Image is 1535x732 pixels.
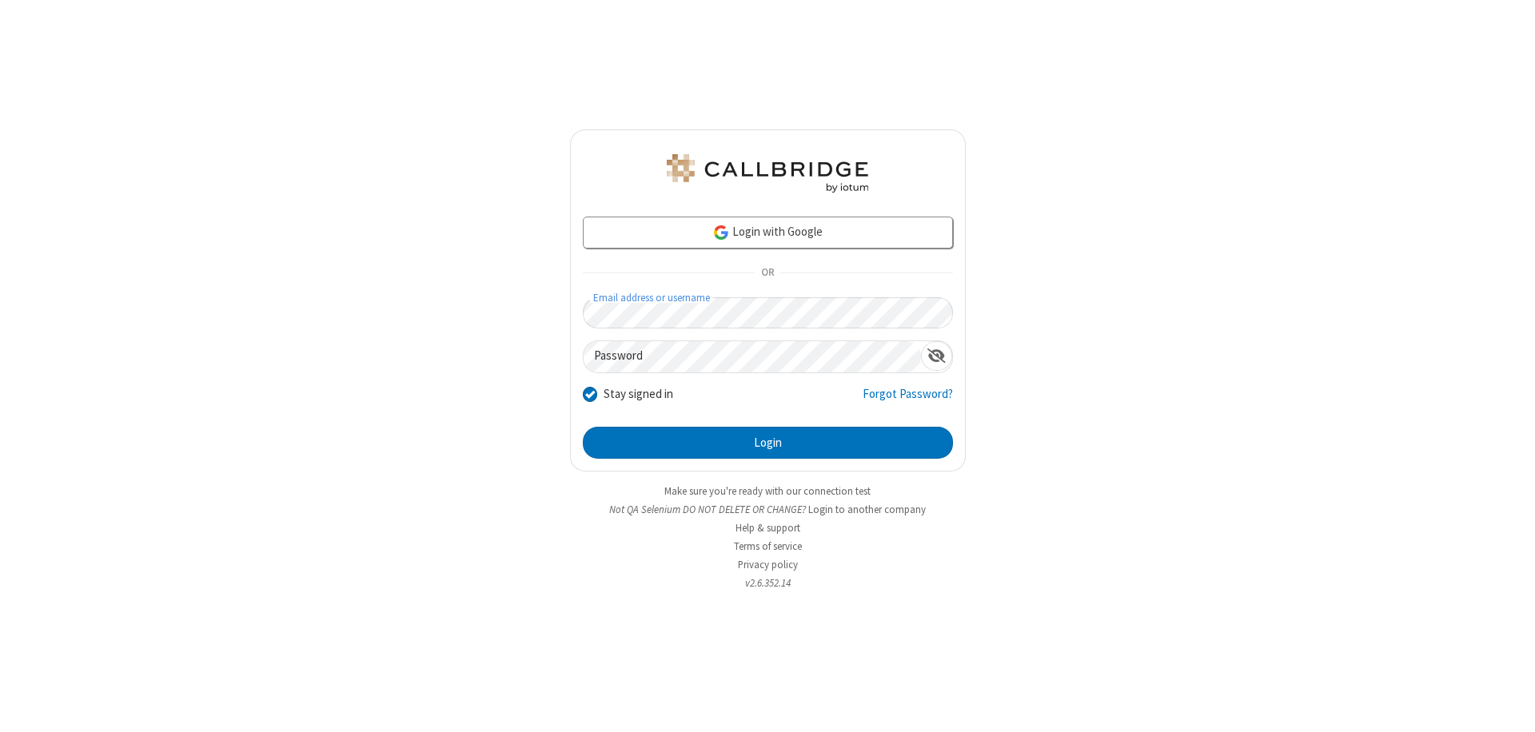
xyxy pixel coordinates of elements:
img: QA Selenium DO NOT DELETE OR CHANGE [664,154,871,193]
button: Login to another company [808,502,926,517]
div: Show password [921,341,952,371]
a: Help & support [736,521,800,535]
a: Make sure you're ready with our connection test [664,484,871,498]
li: Not QA Selenium DO NOT DELETE OR CHANGE? [570,502,966,517]
button: Login [583,427,953,459]
img: google-icon.png [712,224,730,241]
iframe: Chat [1495,690,1523,721]
input: Password [584,341,921,372]
li: v2.6.352.14 [570,575,966,591]
span: OR [755,262,780,284]
a: Forgot Password? [863,385,953,416]
a: Privacy policy [738,558,798,571]
input: Email address or username [583,297,953,328]
label: Stay signed in [604,385,673,404]
a: Terms of service [734,539,802,553]
a: Login with Google [583,217,953,249]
